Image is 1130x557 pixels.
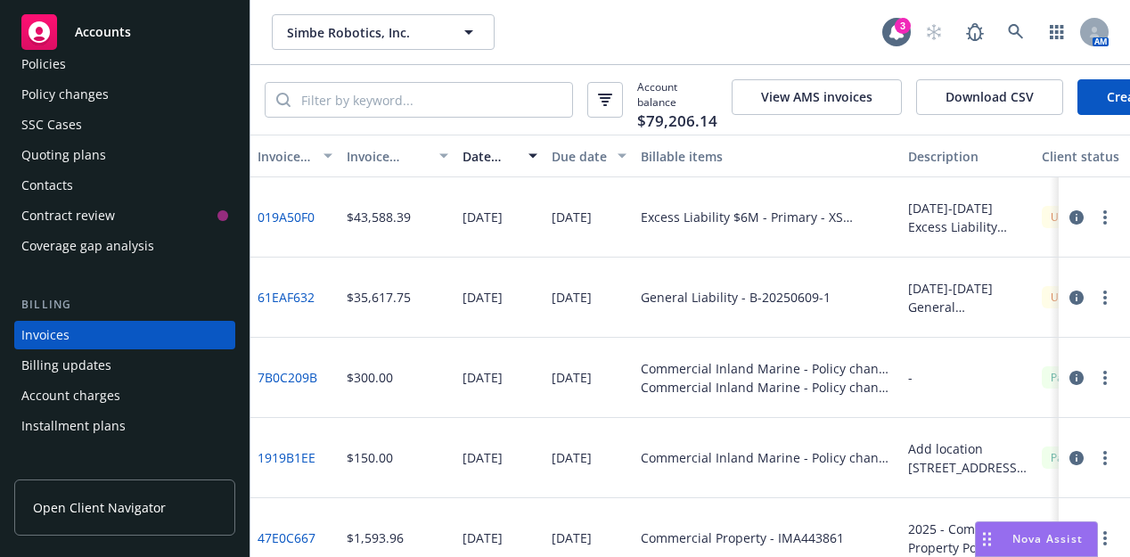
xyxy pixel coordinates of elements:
button: Due date [545,135,634,177]
span: Open Client Navigator [33,498,166,517]
div: [DATE] [463,208,503,226]
div: Unpaid [1042,286,1095,308]
div: Invoice amount [347,147,429,166]
div: Contract review [21,201,115,230]
div: $35,617.75 [347,288,411,307]
a: 47E0C667 [258,528,315,547]
div: 3 [895,18,911,34]
div: Paid [1042,446,1081,469]
span: Account balance [637,79,717,120]
div: SSC Cases [21,111,82,139]
div: Paid [1042,366,1081,389]
a: Coverage gap analysis [14,232,235,260]
div: Quoting plans [21,141,106,169]
div: $300.00 [347,368,393,387]
a: Start snowing [916,14,952,50]
span: Simbe Robotics, Inc. [287,23,441,42]
button: Nova Assist [975,521,1098,557]
input: Filter by keyword... [291,83,572,117]
div: $43,588.39 [347,208,411,226]
a: Report a Bug [957,14,993,50]
div: Add location [STREET_ADDRESS][PERSON_NAME] with $100,000 limit [908,439,1028,477]
span: Accounts [75,25,131,39]
a: Invoices [14,321,235,349]
div: General Liability - B-20250609-1 [641,288,831,307]
a: 1919B1EE [258,448,315,467]
span: Nova Assist [1012,531,1083,546]
div: [DATE] [463,368,503,387]
span: $79,206.14 [637,110,717,133]
div: Commercial Inland Marine - Policy change - FAL-254784 [641,359,894,378]
div: Date issued [463,147,518,166]
svg: Search [276,93,291,107]
div: Commercial Inland Marine - Policy change - FAL-254784 [641,378,894,397]
a: Policy changes [14,80,235,109]
div: Description [908,147,1028,166]
a: Quoting plans [14,141,235,169]
div: Policies [21,50,66,78]
div: [DATE] [552,208,592,226]
a: Search [998,14,1034,50]
a: SSC Cases [14,111,235,139]
div: $150.00 [347,448,393,467]
div: [DATE] [463,448,503,467]
div: [DATE]-[DATE] Excess Liability Renewal [908,199,1028,236]
div: [DATE] [463,528,503,547]
div: - [908,368,913,387]
div: Commercial Property - IMA443861 [641,528,844,547]
a: Switch app [1039,14,1075,50]
div: [DATE] [552,448,592,467]
a: 61EAF632 [258,288,315,307]
a: 7B0C209B [258,368,317,387]
a: 019A50F0 [258,208,315,226]
a: Contract review [14,201,235,230]
button: Description [901,135,1035,177]
button: View AMS invoices [732,79,902,115]
div: Drag to move [976,522,998,556]
div: [DATE] [552,368,592,387]
div: Contacts [21,171,73,200]
div: Due date [552,147,607,166]
a: Billing updates [14,351,235,380]
div: Billable items [641,147,894,166]
button: Invoice ID [250,135,340,177]
div: Billing updates [21,351,111,380]
div: Account charges [21,381,120,410]
div: [DATE] [463,288,503,307]
div: Invoice ID [258,147,313,166]
div: [DATE] [552,288,592,307]
div: Policy changes [21,80,109,109]
a: Accounts [14,7,235,57]
button: Invoice amount [340,135,455,177]
div: Commercial Inland Marine - Policy change - FAL-254784 [641,448,894,467]
div: Excess Liability $6M - Primary - XS F099181-02 [641,208,894,226]
div: Billing [14,296,235,314]
button: Download CSV [916,79,1063,115]
div: [DATE]-[DATE] General [PERSON_NAME] [908,279,1028,316]
a: Policies [14,50,235,78]
button: Simbe Robotics, Inc. [272,14,495,50]
div: 2025 - Commercial Property Policy [STREET_ADDRESS][PERSON_NAME] [908,520,1028,557]
div: Installment plans [21,412,126,440]
div: Coverage gap analysis [21,232,154,260]
div: Invoices [21,321,70,349]
a: Account charges [14,381,235,410]
a: Installment plans [14,412,235,440]
button: Date issued [455,135,545,177]
a: Contacts [14,171,235,200]
div: [DATE] [552,528,592,547]
button: Billable items [634,135,901,177]
div: Unpaid [1042,206,1095,228]
div: $1,593.96 [347,528,404,547]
